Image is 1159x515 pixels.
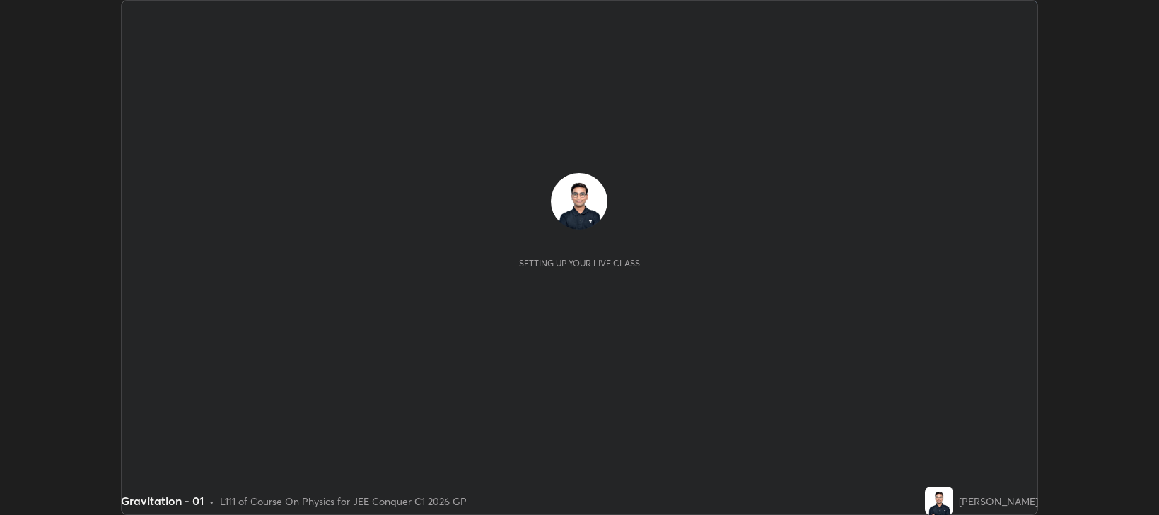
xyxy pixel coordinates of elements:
div: [PERSON_NAME] [959,494,1038,509]
div: L111 of Course On Physics for JEE Conquer C1 2026 GP [220,494,467,509]
div: Gravitation - 01 [121,492,204,509]
div: Setting up your live class [519,258,640,268]
div: • [209,494,214,509]
img: 37aae379bbc94e87a747325de2c98c16.jpg [551,173,607,230]
img: 37aae379bbc94e87a747325de2c98c16.jpg [925,487,953,515]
